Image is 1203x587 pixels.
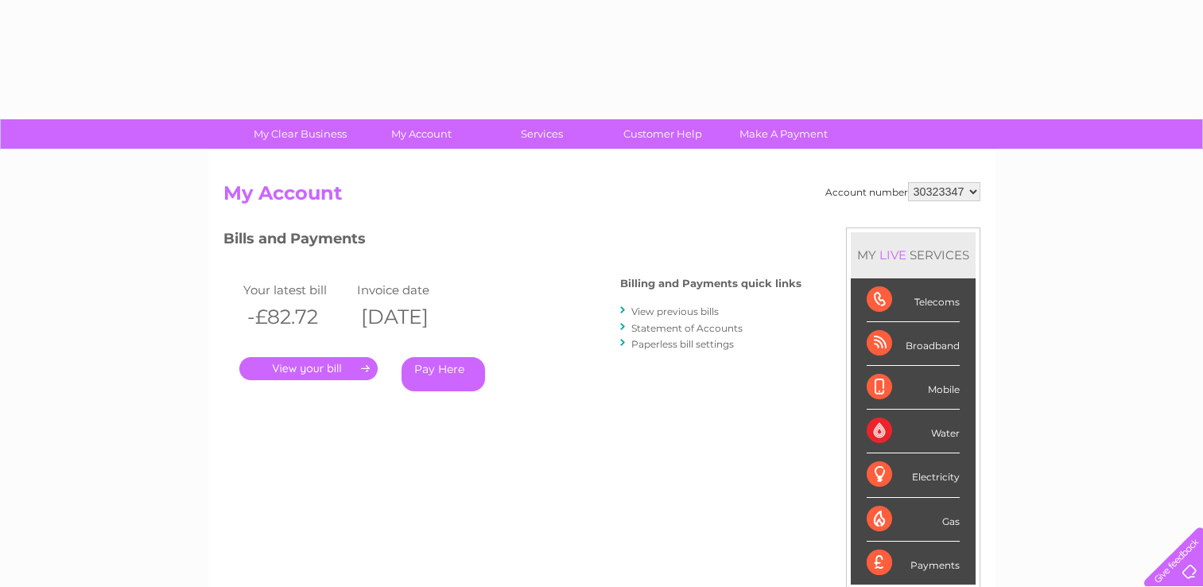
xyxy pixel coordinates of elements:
[718,119,849,149] a: Make A Payment
[235,119,366,149] a: My Clear Business
[867,410,960,453] div: Water
[867,366,960,410] div: Mobile
[825,182,980,201] div: Account number
[867,542,960,585] div: Payments
[597,119,728,149] a: Customer Help
[239,279,354,301] td: Your latest bill
[867,278,960,322] div: Telecoms
[867,453,960,497] div: Electricity
[631,322,743,334] a: Statement of Accounts
[355,119,487,149] a: My Account
[867,498,960,542] div: Gas
[223,182,980,212] h2: My Account
[631,305,719,317] a: View previous bills
[876,247,910,262] div: LIVE
[867,322,960,366] div: Broadband
[620,278,801,290] h4: Billing and Payments quick links
[631,338,734,350] a: Paperless bill settings
[353,279,468,301] td: Invoice date
[851,232,976,278] div: MY SERVICES
[239,357,378,380] a: .
[476,119,607,149] a: Services
[223,227,801,255] h3: Bills and Payments
[353,301,468,333] th: [DATE]
[239,301,354,333] th: -£82.72
[402,357,485,391] a: Pay Here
